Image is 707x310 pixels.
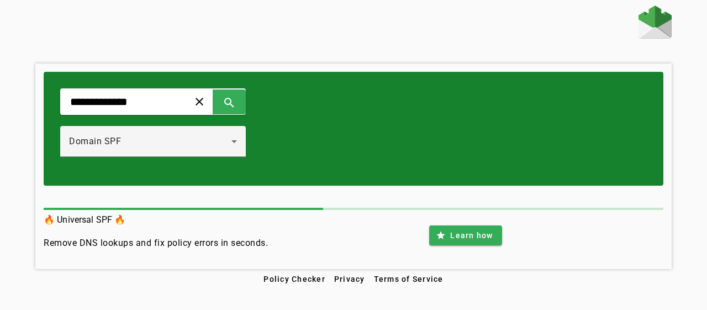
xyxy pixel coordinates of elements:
[44,237,268,250] h4: Remove DNS lookups and fix policy errors in seconds.
[69,136,121,146] span: Domain SPF
[374,275,444,283] span: Terms of Service
[259,269,330,289] button: Policy Checker
[263,275,325,283] span: Policy Checker
[639,6,672,41] a: Home
[370,269,448,289] button: Terms of Service
[330,269,370,289] button: Privacy
[639,6,672,39] img: Fraudmarc Logo
[334,275,365,283] span: Privacy
[44,212,268,228] h3: 🔥 Universal SPF 🔥
[450,230,493,241] span: Learn how
[429,225,502,245] button: Learn how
